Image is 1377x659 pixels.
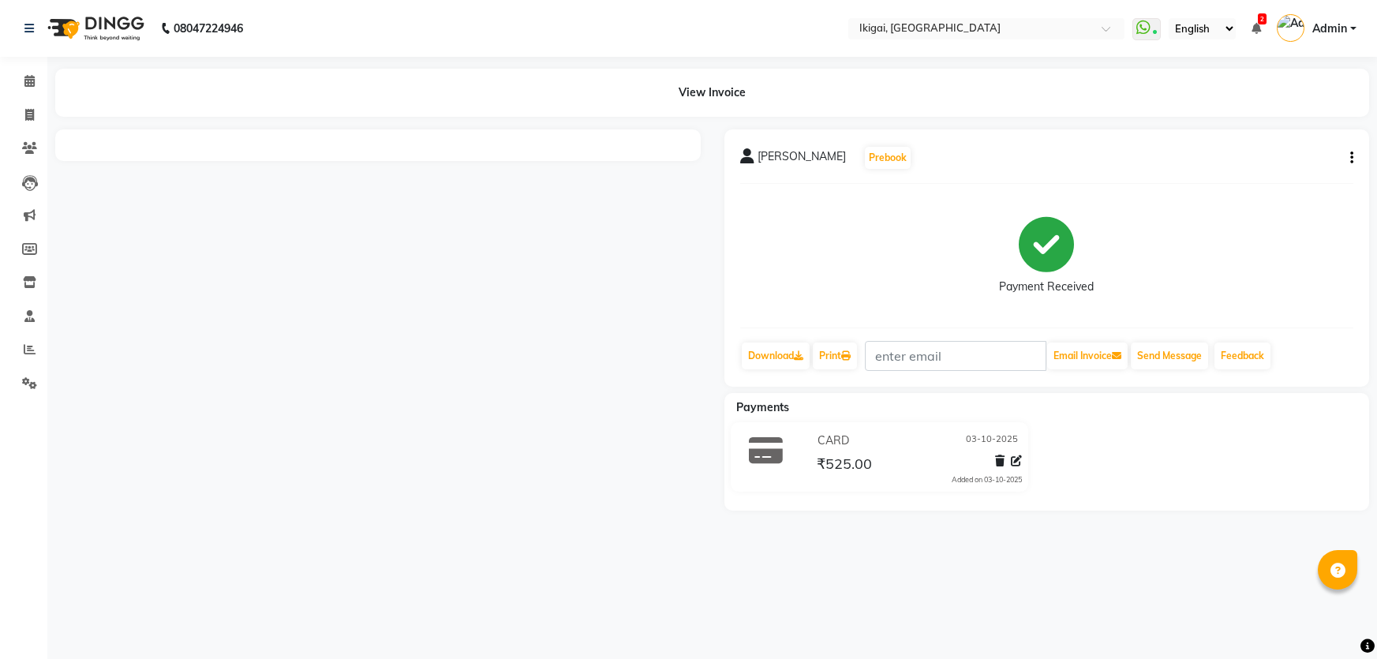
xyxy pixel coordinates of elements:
[813,343,857,369] a: Print
[55,69,1369,117] div: View Invoice
[865,341,1046,371] input: enter email
[1311,596,1361,643] iframe: chat widget
[1277,14,1304,42] img: Admin
[758,148,846,170] span: [PERSON_NAME]
[174,6,243,51] b: 08047224946
[818,432,849,449] span: CARD
[817,455,872,477] span: ₹525.00
[1131,343,1208,369] button: Send Message
[966,432,1018,449] span: 03-10-2025
[736,400,789,414] span: Payments
[865,147,911,169] button: Prebook
[952,474,1022,485] div: Added on 03-10-2025
[1312,21,1347,37] span: Admin
[1258,13,1267,24] span: 2
[999,279,1094,295] div: Payment Received
[40,6,148,51] img: logo
[1252,21,1261,36] a: 2
[1047,343,1128,369] button: Email Invoice
[742,343,810,369] a: Download
[1214,343,1270,369] a: Feedback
